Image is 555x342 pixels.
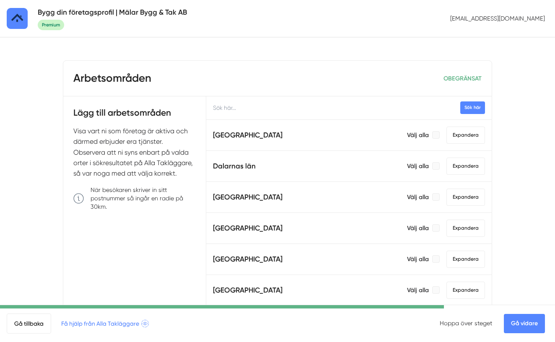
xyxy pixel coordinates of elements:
[407,286,429,294] p: Välj alla
[446,282,485,299] span: Expandera
[213,285,283,296] h5: [GEOGRAPHIC_DATA]
[407,193,429,201] p: Välj alla
[7,8,28,29] img: Alla Takläggare
[504,314,545,333] a: Gå vidare
[407,162,429,170] p: Välj alla
[447,11,548,26] p: [EMAIL_ADDRESS][DOMAIN_NAME]
[38,7,187,18] h5: Bygg din företagsprofil | Mälar Bygg & Tak AB
[61,319,149,328] span: Få hjälp från Alla Takläggare
[407,224,429,232] p: Välj alla
[213,192,283,203] h5: [GEOGRAPHIC_DATA]
[213,130,283,141] h5: [GEOGRAPHIC_DATA]
[73,106,196,125] h4: Lägg till arbetsområden
[446,251,485,268] span: Expandera
[73,71,151,86] h3: Arbetsområden
[38,20,64,30] span: Premium
[213,254,283,265] h5: [GEOGRAPHIC_DATA]
[440,320,492,326] a: Hoppa över steget
[443,75,482,82] span: OBEGRÄNSAT
[446,158,485,175] span: Expandera
[7,313,51,334] a: Gå tillbaka
[446,127,485,144] span: Expandera
[446,189,485,206] span: Expandera
[407,255,429,263] p: Välj alla
[73,126,196,179] p: Visa vart ni som företag är aktiva och därmed erbjuder era tjänster. Observera att ni syns enbart...
[460,101,485,114] button: Sök här
[213,161,256,172] h5: Dalarnas län
[213,223,283,234] h5: [GEOGRAPHIC_DATA]
[91,186,196,211] p: När besökaren skriver in sitt postnummer så ingår en radie på 30km.
[446,220,485,237] span: Expandera
[206,96,492,119] input: Sök här...
[407,131,429,139] p: Välj alla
